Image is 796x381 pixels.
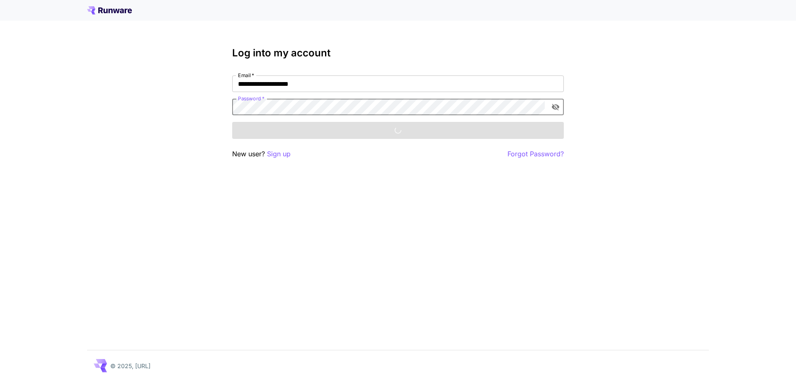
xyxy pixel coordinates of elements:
[110,362,150,370] p: © 2025, [URL]
[232,149,291,159] p: New user?
[548,99,563,114] button: toggle password visibility
[238,72,254,79] label: Email
[238,95,265,102] label: Password
[232,47,564,59] h3: Log into my account
[267,149,291,159] button: Sign up
[507,149,564,159] button: Forgot Password?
